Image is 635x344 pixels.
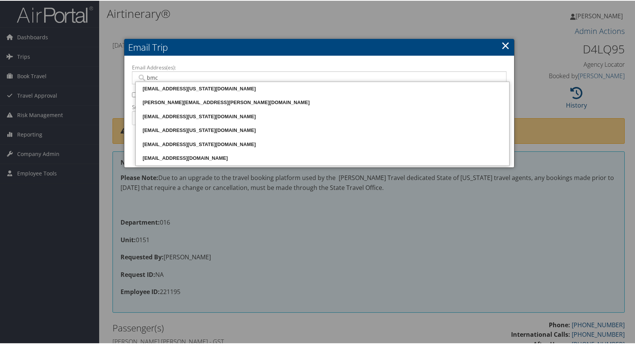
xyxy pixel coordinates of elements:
[124,38,514,55] h2: Email Trip
[137,112,508,120] div: [EMAIL_ADDRESS][US_STATE][DOMAIN_NAME]
[132,110,506,124] input: Add a short subject for the email
[137,126,508,133] div: [EMAIL_ADDRESS][US_STATE][DOMAIN_NAME]
[137,154,508,161] div: [EMAIL_ADDRESS][DOMAIN_NAME]
[137,73,501,81] input: Email address (Separate multiple email addresses with commas)
[132,103,506,110] label: Subject:
[137,98,508,106] div: [PERSON_NAME][EMAIL_ADDRESS][PERSON_NAME][DOMAIN_NAME]
[501,37,510,52] a: ×
[137,84,508,92] div: [EMAIL_ADDRESS][US_STATE][DOMAIN_NAME]
[137,140,508,148] div: [EMAIL_ADDRESS][US_STATE][DOMAIN_NAME]
[132,63,506,71] label: Email Address(es):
